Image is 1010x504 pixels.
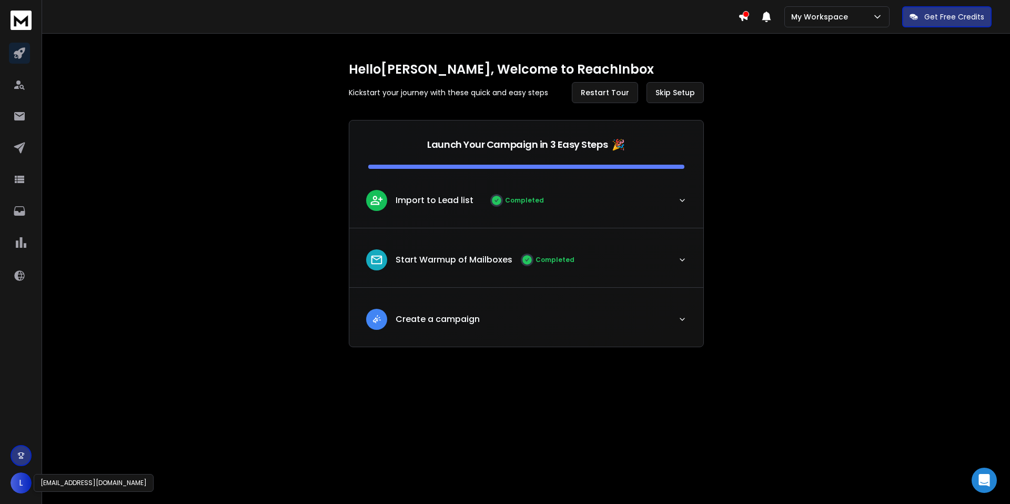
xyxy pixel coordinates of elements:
p: My Workspace [791,12,852,22]
button: Restart Tour [572,82,638,103]
p: Launch Your Campaign in 3 Easy Steps [427,137,608,152]
h1: Hello [PERSON_NAME] , Welcome to ReachInbox [349,61,704,78]
button: Skip Setup [647,82,704,103]
p: Completed [505,196,544,205]
p: Get Free Credits [924,12,984,22]
p: Kickstart your journey with these quick and easy steps [349,87,548,98]
p: Start Warmup of Mailboxes [396,254,512,266]
img: lead [370,313,383,326]
button: Get Free Credits [902,6,992,27]
span: 🎉 [612,137,625,152]
img: lead [370,194,383,207]
img: lead [370,253,383,267]
p: Completed [536,256,574,264]
button: leadImport to Lead listCompleted [349,182,703,228]
button: L [11,472,32,493]
p: Create a campaign [396,313,480,326]
button: leadCreate a campaign [349,300,703,347]
div: [EMAIL_ADDRESS][DOMAIN_NAME] [34,474,154,492]
img: logo [11,11,32,30]
p: Import to Lead list [396,194,473,207]
span: Skip Setup [655,87,695,98]
div: Open Intercom Messenger [972,468,997,493]
button: leadStart Warmup of MailboxesCompleted [349,241,703,287]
